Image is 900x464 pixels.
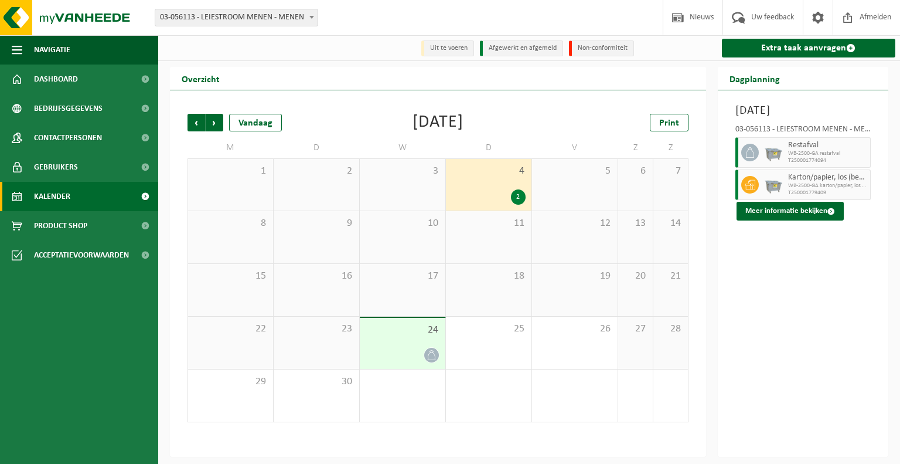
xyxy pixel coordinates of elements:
[735,126,871,137] div: 03-056113 - LEIESTROOM MENEN - MENEN
[366,217,439,230] span: 10
[194,270,267,283] span: 15
[229,114,282,131] div: Vandaag
[279,375,353,388] span: 30
[765,176,782,194] img: WB-2500-GAL-GY-01
[538,217,612,230] span: 12
[538,165,612,178] span: 5
[452,165,526,178] span: 4
[624,270,647,283] span: 20
[366,165,439,178] span: 3
[624,323,647,336] span: 27
[279,165,353,178] span: 2
[194,165,267,178] span: 1
[187,137,274,158] td: M
[659,118,679,128] span: Print
[538,323,612,336] span: 26
[624,165,647,178] span: 6
[624,217,647,230] span: 13
[480,40,563,56] li: Afgewerkt en afgemeld
[618,137,653,158] td: Z
[206,114,223,131] span: Volgende
[279,217,353,230] span: 9
[412,114,463,131] div: [DATE]
[722,39,896,57] a: Extra taak aanvragen
[34,153,78,182] span: Gebruikers
[659,165,682,178] span: 7
[788,150,868,157] span: WB-2500-GA restafval
[659,270,682,283] span: 21
[194,217,267,230] span: 8
[532,137,618,158] td: V
[452,217,526,230] span: 11
[788,182,868,189] span: WB-2500-GA karton/papier, los (bedrijven)
[360,137,446,158] td: W
[452,323,526,336] span: 25
[187,114,205,131] span: Vorige
[788,141,868,150] span: Restafval
[650,114,688,131] a: Print
[366,324,439,337] span: 24
[170,67,231,90] h2: Overzicht
[452,270,526,283] span: 18
[446,137,532,158] td: D
[34,94,103,123] span: Bedrijfsgegevens
[155,9,318,26] span: 03-056113 - LEIESTROOM MENEN - MENEN
[34,211,87,241] span: Product Shop
[194,375,267,388] span: 29
[538,270,612,283] span: 19
[718,67,792,90] h2: Dagplanning
[34,241,129,270] span: Acceptatievoorwaarden
[366,270,439,283] span: 17
[511,189,526,205] div: 2
[34,35,70,65] span: Navigatie
[569,40,634,56] li: Non-conformiteit
[279,270,353,283] span: 16
[659,323,682,336] span: 28
[788,173,868,182] span: Karton/papier, los (bedrijven)
[653,137,688,158] td: Z
[765,144,782,161] img: WB-2500-GAL-GY-01
[735,102,871,120] h3: [DATE]
[34,123,102,153] span: Contactpersonen
[788,189,868,197] span: T250001779409
[274,137,360,158] td: D
[659,217,682,230] span: 14
[279,323,353,336] span: 23
[737,202,844,221] button: Meer informatie bekijken
[421,40,474,56] li: Uit te voeren
[34,65,78,94] span: Dashboard
[788,157,868,164] span: T250001774094
[34,182,70,211] span: Kalender
[194,323,267,336] span: 22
